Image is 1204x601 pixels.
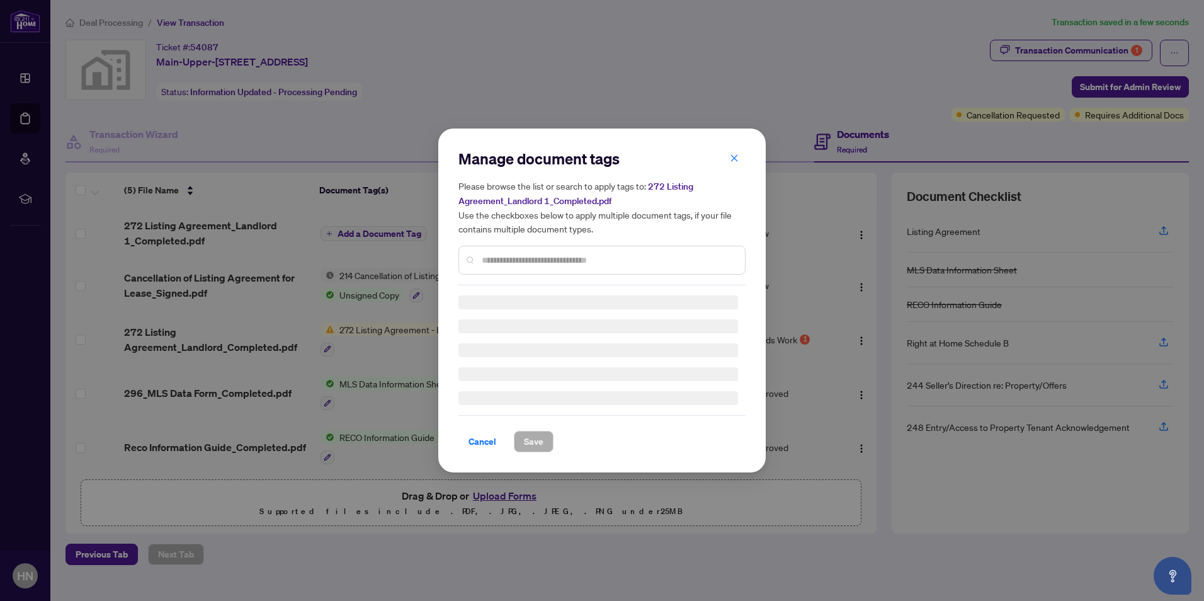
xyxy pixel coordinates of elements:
h5: Please browse the list or search to apply tags to: Use the checkboxes below to apply multiple doc... [458,179,746,236]
span: Cancel [469,432,496,452]
h2: Manage document tags [458,149,746,169]
button: Save [514,431,554,452]
button: Open asap [1154,557,1191,595]
button: Cancel [458,431,506,452]
span: close [730,154,739,163]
